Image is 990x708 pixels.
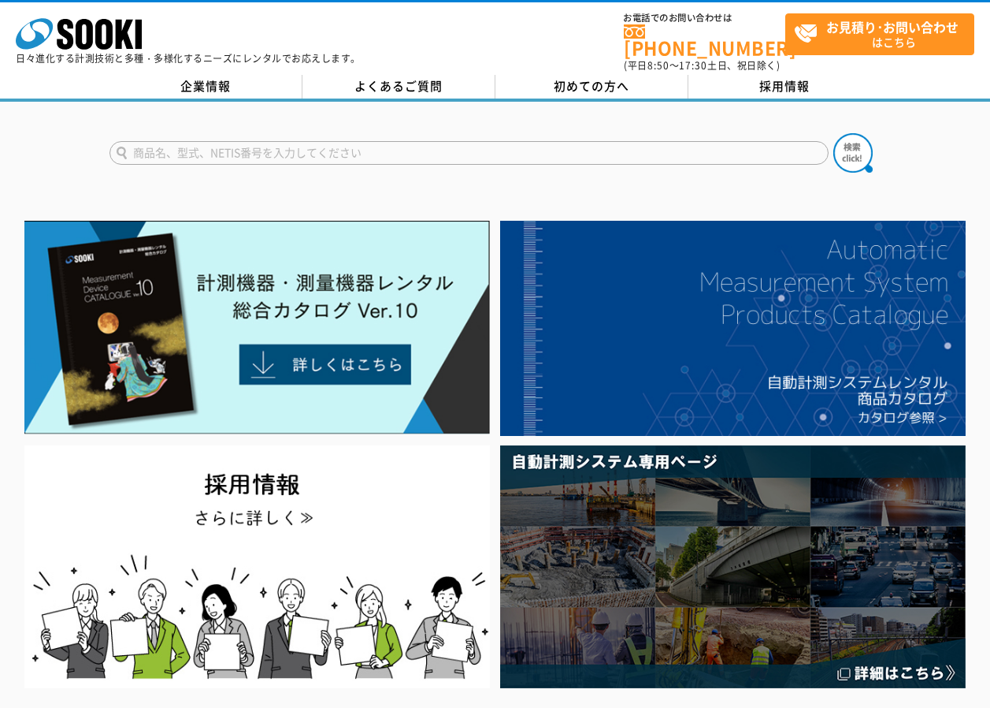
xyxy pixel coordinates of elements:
[24,445,490,688] img: SOOKI recruit
[833,133,873,173] img: btn_search.png
[24,221,490,434] img: Catalog Ver10
[794,14,973,54] span: はこちら
[679,58,707,73] span: 17:30
[624,24,785,57] a: [PHONE_NUMBER]
[495,75,688,99] a: 初めての方へ
[109,75,302,99] a: 企業情報
[624,58,780,73] span: (平日 ～ 土日、祝日除く)
[109,141,829,165] input: 商品名、型式、NETIS番号を入力してください
[500,221,966,436] img: 自動計測システムカタログ
[647,58,669,73] span: 8:50
[500,445,966,688] img: 自動計測システム専用ページ
[16,54,361,63] p: 日々進化する計測技術と多種・多様化するニーズにレンタルでお応えします。
[826,17,958,36] strong: お見積り･お問い合わせ
[554,77,629,95] span: 初めての方へ
[785,13,974,55] a: お見積り･お問い合わせはこちら
[624,13,785,23] span: お電話でのお問い合わせは
[302,75,495,99] a: よくあるご質問
[688,75,881,99] a: 採用情報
